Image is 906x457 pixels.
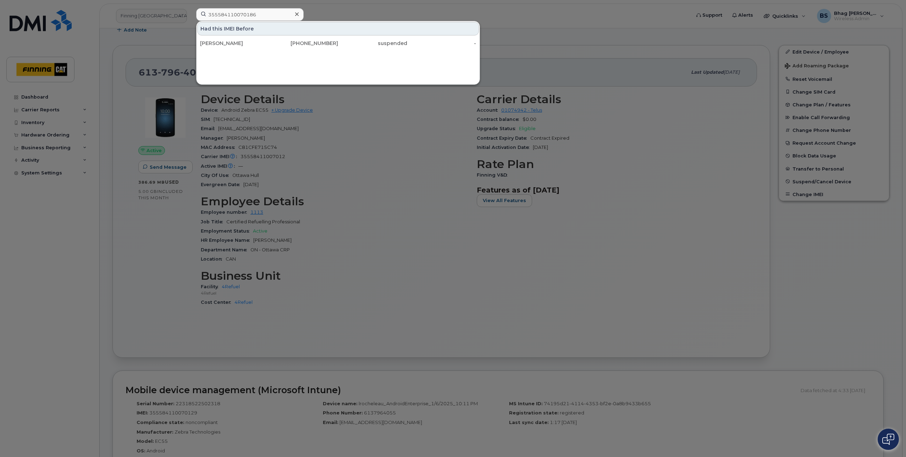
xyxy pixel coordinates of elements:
[407,40,476,47] div: -
[197,37,479,50] a: [PERSON_NAME][PHONE_NUMBER]suspended-
[197,22,479,35] div: Had this IMEI Before
[200,40,269,47] div: [PERSON_NAME]
[269,40,338,47] div: [PHONE_NUMBER]
[196,8,304,21] input: Find something...
[882,434,894,445] img: Open chat
[338,40,407,47] div: suspended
